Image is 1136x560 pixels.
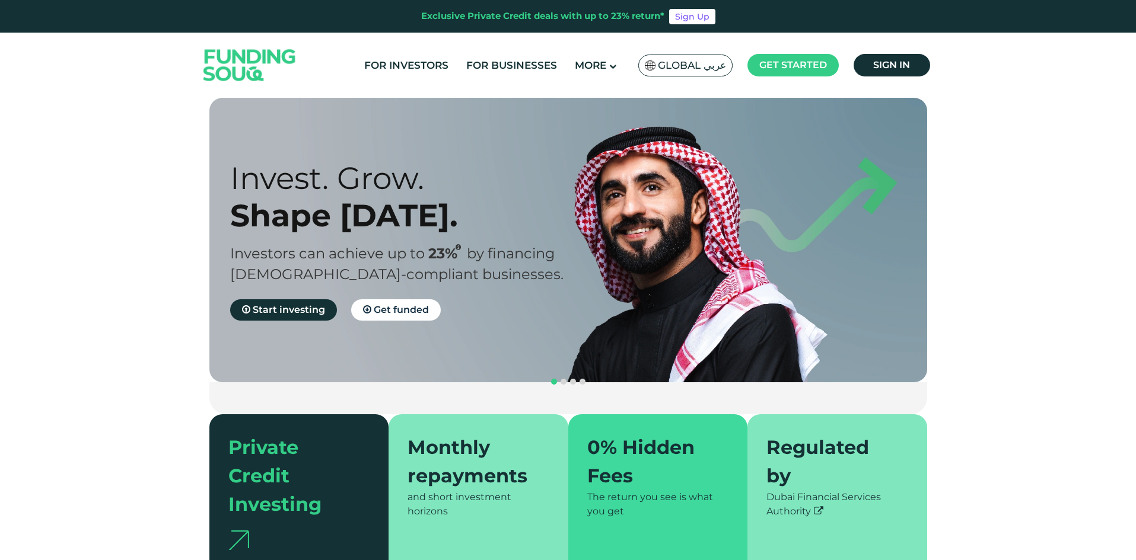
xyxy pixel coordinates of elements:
img: arrow [228,530,249,550]
img: SA Flag [645,60,655,71]
span: More [575,59,606,71]
div: Invest. Grow. [230,159,589,197]
i: 23% IRR (expected) ~ 15% Net yield (expected) [456,244,461,251]
div: 0% Hidden Fees [587,433,715,490]
a: Sign Up [669,9,715,24]
a: Get funded [351,299,441,321]
div: Shape [DATE]. [230,197,589,234]
span: Start investing [253,304,325,315]
button: navigation [578,377,587,386]
span: Get started [759,59,827,71]
a: For Businesses [463,56,560,75]
div: Monthly repayments [408,433,535,490]
button: navigation [559,377,568,386]
div: Private Credit Investing [228,433,356,519]
button: navigation [568,377,578,386]
a: For Investors [361,56,451,75]
span: Global عربي [658,59,726,72]
div: Regulated by [766,433,894,490]
div: The return you see is what you get [587,490,729,519]
a: Start investing [230,299,337,321]
span: Sign in [873,59,910,71]
div: and short investment horizons [408,490,549,519]
span: Get funded [374,304,429,315]
img: Logo [192,36,308,95]
div: Dubai Financial Services Authority [766,490,908,519]
span: Investors can achieve up to [230,245,425,262]
a: Sign in [854,54,930,76]
div: Exclusive Private Credit deals with up to 23% return* [421,9,664,23]
button: navigation [549,377,559,386]
span: 23% [428,245,467,262]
